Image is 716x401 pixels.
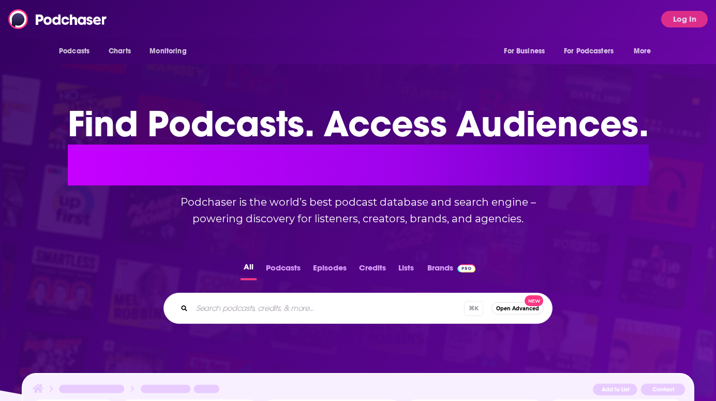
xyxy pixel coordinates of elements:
[557,41,629,61] button: open menu
[491,302,544,314] button: Open AdvancedNew
[395,260,417,280] button: Lists
[109,44,131,59] span: Charts
[464,301,483,316] span: ⌘ K
[504,44,545,59] span: For Business
[52,41,103,61] button: open menu
[68,104,649,185] h1: Find Podcasts. Access Audiences.
[310,260,350,280] button: Episodes
[356,260,389,280] button: Credits
[31,382,685,399] img: Podcast Insights Header
[192,300,464,317] input: Search podcasts, credits, & more...
[263,260,304,280] button: Podcasts
[8,9,108,29] img: Podchaser - Follow, Share and Rate Podcasts
[68,145,649,185] span: Drive Results.
[151,194,565,227] h2: Podchaser is the world’s best podcast database and search engine – powering discovery for listene...
[497,41,558,61] button: open menu
[564,44,614,59] span: For Podcasters
[626,41,664,61] button: open menu
[150,44,186,59] span: Monitoring
[163,293,553,324] div: Search podcasts, credits, & more...
[525,295,543,306] span: New
[102,41,137,61] a: Charts
[59,44,90,59] span: Podcasts
[457,264,475,273] img: Podchaser Pro
[142,41,200,61] button: open menu
[427,260,475,280] a: BrandsPodchaser Pro
[241,260,257,280] button: All
[661,11,708,27] button: Log In
[634,44,651,59] span: More
[496,306,539,311] span: Open Advanced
